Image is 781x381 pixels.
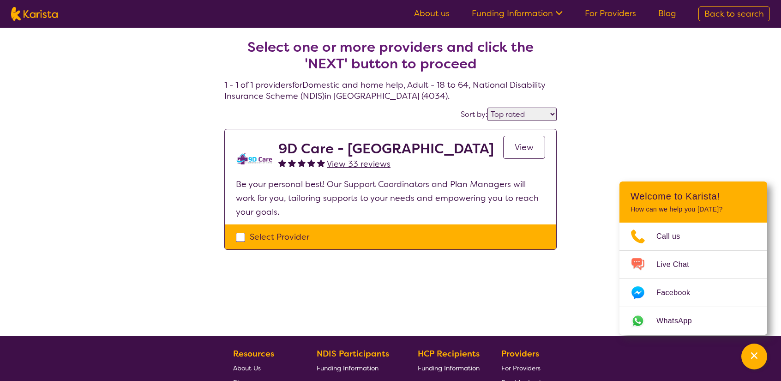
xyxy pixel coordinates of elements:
[619,223,767,335] ul: Choose channel
[236,177,545,219] p: Be your personal best! Our Support Coordinators and Plan Managers will work for you, tailoring su...
[235,39,546,72] h2: Select one or more providers and click the 'NEXT' button to proceed
[503,136,545,159] a: View
[472,8,563,19] a: Funding Information
[656,286,701,300] span: Facebook
[233,348,274,359] b: Resources
[656,314,703,328] span: WhatsApp
[317,348,389,359] b: NDIS Participants
[307,159,315,167] img: fullstar
[327,158,390,169] span: View 33 reviews
[317,361,396,375] a: Funding Information
[317,159,325,167] img: fullstar
[501,364,541,372] span: For Providers
[619,181,767,335] div: Channel Menu
[414,8,450,19] a: About us
[501,348,539,359] b: Providers
[698,6,770,21] a: Back to search
[461,109,487,119] label: Sort by:
[418,348,480,359] b: HCP Recipients
[233,364,261,372] span: About Us
[631,206,756,213] p: How can we help you [DATE]?
[327,157,390,171] a: View 33 reviews
[631,191,756,202] h2: Welcome to Karista!
[656,230,691,243] span: Call us
[585,8,636,19] a: For Providers
[501,361,544,375] a: For Providers
[298,159,306,167] img: fullstar
[418,361,480,375] a: Funding Information
[278,159,286,167] img: fullstar
[515,142,534,153] span: View
[317,364,378,372] span: Funding Information
[619,307,767,335] a: Web link opens in a new tab.
[236,140,273,177] img: udoxtvw1zwmha9q2qzsy.png
[656,258,700,272] span: Live Chat
[704,8,764,19] span: Back to search
[233,361,295,375] a: About Us
[741,344,767,369] button: Channel Menu
[224,17,557,102] h4: 1 - 1 of 1 providers for Domestic and home help , Adult - 18 to 64 , National Disability Insuranc...
[11,7,58,21] img: Karista logo
[418,364,480,372] span: Funding Information
[278,140,494,157] h2: 9D Care - [GEOGRAPHIC_DATA]
[288,159,296,167] img: fullstar
[658,8,676,19] a: Blog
